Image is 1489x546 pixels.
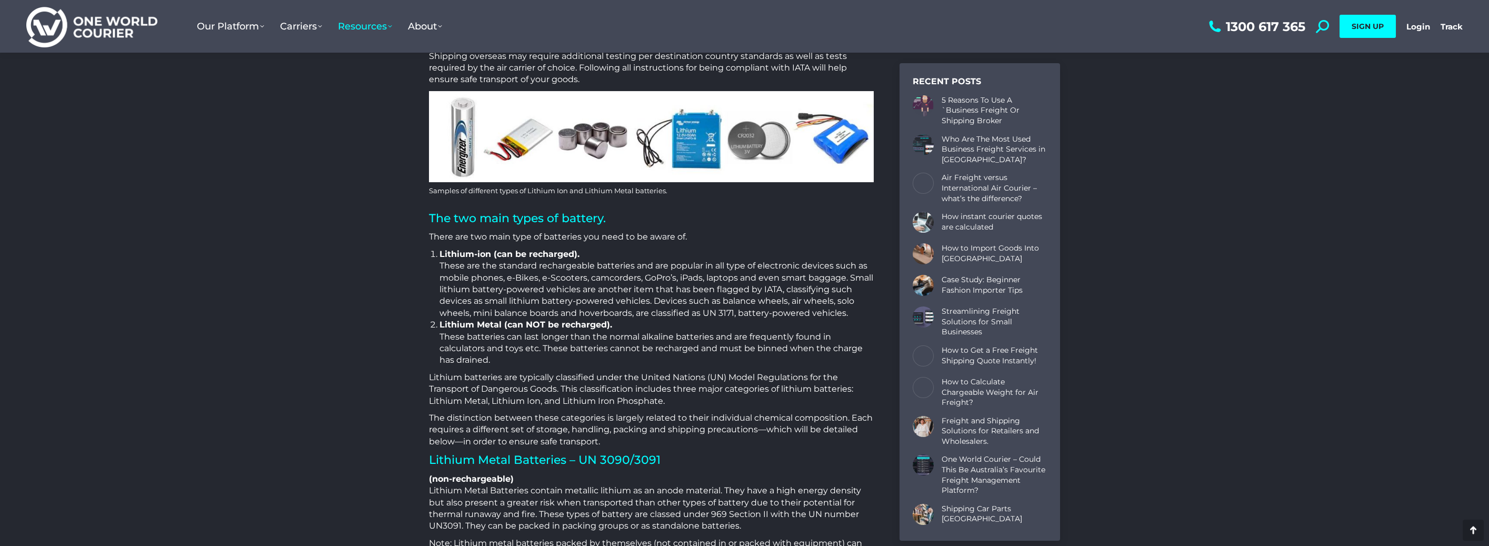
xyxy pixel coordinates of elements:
strong: (non-rechargeable) [429,474,514,484]
div: Recent Posts [913,76,1047,87]
a: How to Calculate Chargeable Weight for Air Freight? [942,377,1047,408]
span: SIGN UP [1352,22,1384,31]
p: Samples of different types of Lithium Ion and Lithium Metal batteries. [429,186,874,195]
a: How to Get a Free Freight Shipping Quote Instantly! [942,345,1047,366]
span: Carriers [280,21,322,32]
span: Our Platform [197,21,264,32]
a: Streamlining Freight Solutions for Small Businesses [942,306,1047,337]
a: Shipping Car Parts [GEOGRAPHIC_DATA] [942,504,1047,524]
a: Case Study: Beginner Fashion Importer Tips [942,275,1047,295]
p: Lithium batteries are typically classified under the United Nations (UN) Model Regulations for th... [429,372,874,407]
a: Post image [913,95,934,116]
a: Track [1441,22,1463,32]
li: These are the standard rechargeable batteries and are popular in all type of electronic devices s... [439,249,874,319]
a: SIGN UP [1340,15,1396,38]
a: One World Courier – Could This Be Australia’s Favourite Freight Management Platform? [942,454,1047,495]
a: Post image [913,377,934,398]
strong: Lithium-ion (can be recharged). [439,249,579,259]
a: How instant courier quotes are calculated [942,212,1047,232]
a: Post image [913,306,934,327]
a: Post image [913,416,934,437]
img: litium ion lithium-metal alkali batteries shipping guide [429,91,874,182]
p: The distinction between these categories is largely related to their individual chemical composit... [429,412,874,448]
a: Post image [913,243,934,264]
a: Login [1406,22,1430,32]
a: 5 Reasons To Use A `Business Freight Or Shipping Broker [942,95,1047,126]
a: How to Import Goods Into [GEOGRAPHIC_DATA] [942,243,1047,264]
a: Who Are The Most Used Business Freight Services in [GEOGRAPHIC_DATA]? [942,134,1047,165]
img: One World Courier [26,5,157,48]
a: Post image [913,212,934,233]
a: Air Freight versus International Air Courier – what’s the difference? [942,173,1047,204]
a: About [400,10,450,43]
p: Shipping overseas may require additional testing per destination country standards as well as tes... [429,51,874,86]
a: Our Platform [189,10,272,43]
p: There are two main type of batteries you need to be aware of. [429,231,874,243]
li: These batteries can last longer than the normal alkaline batteries and are frequently found in ca... [439,319,874,366]
a: Post image [913,454,934,475]
h2: Lithium Metal Batteries – UN 3090/3091 [429,453,874,468]
strong: Lithium Metal (can NOT be recharged). [439,320,612,330]
a: Post image [913,275,934,296]
a: 1300 617 365 [1206,20,1305,33]
a: Carriers [272,10,330,43]
a: Resources [330,10,400,43]
a: Post image [913,134,934,155]
a: Post image [913,345,934,366]
span: Resources [338,21,392,32]
a: Post image [913,504,934,525]
a: Post image [913,173,934,194]
p: Lithium Metal Batteries contain metallic lithium as an anode material. They have a high energy de... [429,473,874,532]
span: About [408,21,442,32]
a: Freight and Shipping Solutions for Retailers and Wholesalers. [942,416,1047,447]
